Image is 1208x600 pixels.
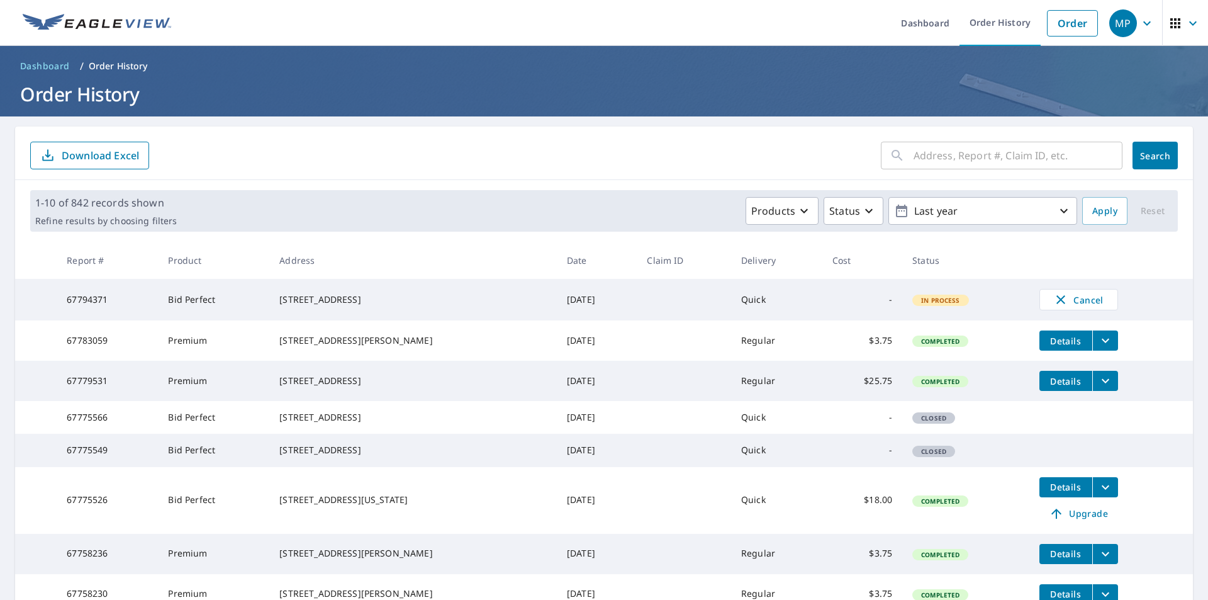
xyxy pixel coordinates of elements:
[15,56,1193,76] nav: breadcrumb
[909,200,1056,222] p: Last year
[822,534,903,574] td: $3.75
[731,361,822,401] td: Regular
[557,361,637,401] td: [DATE]
[15,81,1193,107] h1: Order History
[557,434,637,467] td: [DATE]
[158,401,269,434] td: Bid Perfect
[57,320,158,361] td: 67783059
[80,59,84,74] li: /
[822,361,903,401] td: $25.75
[731,434,822,467] td: Quick
[279,375,547,387] div: [STREET_ADDRESS]
[57,361,158,401] td: 67779531
[57,467,158,534] td: 67775526
[914,447,954,456] span: Closed
[557,401,637,434] td: [DATE]
[824,197,883,225] button: Status
[1047,588,1085,600] span: Details
[1039,289,1118,310] button: Cancel
[1047,335,1085,347] span: Details
[158,242,269,279] th: Product
[557,279,637,320] td: [DATE]
[279,547,547,560] div: [STREET_ADDRESS][PERSON_NAME]
[269,242,557,279] th: Address
[279,444,547,456] div: [STREET_ADDRESS]
[158,279,269,320] td: Bid Perfect
[557,320,637,361] td: [DATE]
[557,534,637,574] td: [DATE]
[1092,477,1118,497] button: filesDropdownBtn-67775526
[1039,331,1092,351] button: detailsBtn-67783059
[57,534,158,574] td: 67758236
[751,203,795,218] p: Products
[914,138,1122,173] input: Address, Report #, Claim ID, etc.
[914,550,967,559] span: Completed
[30,142,149,169] button: Download Excel
[1039,504,1118,524] a: Upgrade
[158,434,269,467] td: Bid Perfect
[62,149,139,162] p: Download Excel
[279,411,547,424] div: [STREET_ADDRESS]
[822,242,903,279] th: Cost
[158,361,269,401] td: Premium
[279,334,547,347] div: [STREET_ADDRESS][PERSON_NAME]
[637,242,731,279] th: Claim ID
[914,377,967,386] span: Completed
[914,337,967,346] span: Completed
[15,56,75,76] a: Dashboard
[557,467,637,534] td: [DATE]
[822,467,903,534] td: $18.00
[914,591,967,599] span: Completed
[1047,506,1110,521] span: Upgrade
[731,401,822,434] td: Quick
[1092,331,1118,351] button: filesDropdownBtn-67783059
[914,296,968,305] span: In Process
[1047,481,1085,493] span: Details
[1092,544,1118,564] button: filesDropdownBtn-67758236
[1047,375,1085,387] span: Details
[279,293,547,306] div: [STREET_ADDRESS]
[902,242,1029,279] th: Status
[57,279,158,320] td: 67794371
[731,320,822,361] td: Regular
[731,534,822,574] td: Regular
[731,279,822,320] td: Quick
[1132,142,1178,169] button: Search
[1039,477,1092,497] button: detailsBtn-67775526
[822,434,903,467] td: -
[89,60,148,72] p: Order History
[1039,371,1092,391] button: detailsBtn-67779531
[57,401,158,434] td: 67775566
[822,279,903,320] td: -
[557,242,637,279] th: Date
[158,534,269,574] td: Premium
[1109,9,1137,37] div: MP
[158,320,269,361] td: Premium
[57,242,158,279] th: Report #
[1092,203,1117,219] span: Apply
[1082,197,1127,225] button: Apply
[35,215,177,227] p: Refine results by choosing filters
[1039,544,1092,564] button: detailsBtn-67758236
[731,242,822,279] th: Delivery
[23,14,171,33] img: EV Logo
[1047,10,1098,37] a: Order
[1053,292,1105,307] span: Cancel
[20,60,70,72] span: Dashboard
[746,197,819,225] button: Products
[1092,371,1118,391] button: filesDropdownBtn-67779531
[35,195,177,210] p: 1-10 of 842 records shown
[822,320,903,361] td: $3.75
[829,203,860,218] p: Status
[279,494,547,506] div: [STREET_ADDRESS][US_STATE]
[888,197,1077,225] button: Last year
[57,434,158,467] td: 67775549
[914,414,954,422] span: Closed
[914,497,967,506] span: Completed
[822,401,903,434] td: -
[279,587,547,600] div: [STREET_ADDRESS][PERSON_NAME]
[1143,150,1168,162] span: Search
[731,467,822,534] td: Quick
[158,467,269,534] td: Bid Perfect
[1047,548,1085,560] span: Details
